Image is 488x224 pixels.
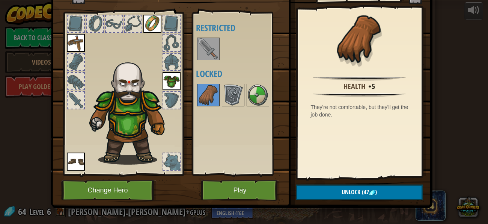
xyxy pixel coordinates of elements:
h4: Locked [196,69,285,79]
span: ) [375,188,377,196]
span: Unlock [342,188,360,196]
button: Unlock(47) [296,185,423,200]
img: portrait.png [67,153,85,171]
div: They're not comfortable, but they'll get the job done. [311,103,412,118]
h4: Restricted [196,23,285,33]
img: gem.png [369,190,375,196]
img: hr.png [313,76,405,81]
img: hr.png [313,93,405,97]
img: portrait.png [163,72,181,90]
button: Play [201,180,279,201]
img: portrait.png [67,34,85,52]
div: +5 [368,81,375,92]
div: Health [343,81,365,92]
img: goliath_hair.png [86,55,178,165]
img: portrait.png [247,85,268,106]
img: portrait.png [143,15,161,33]
img: portrait.png [198,85,219,106]
img: portrait.png [223,85,244,106]
span: (47 [360,188,369,196]
img: portrait.png [335,14,384,63]
img: portrait.png [198,38,219,59]
button: Change Hero [61,180,157,201]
